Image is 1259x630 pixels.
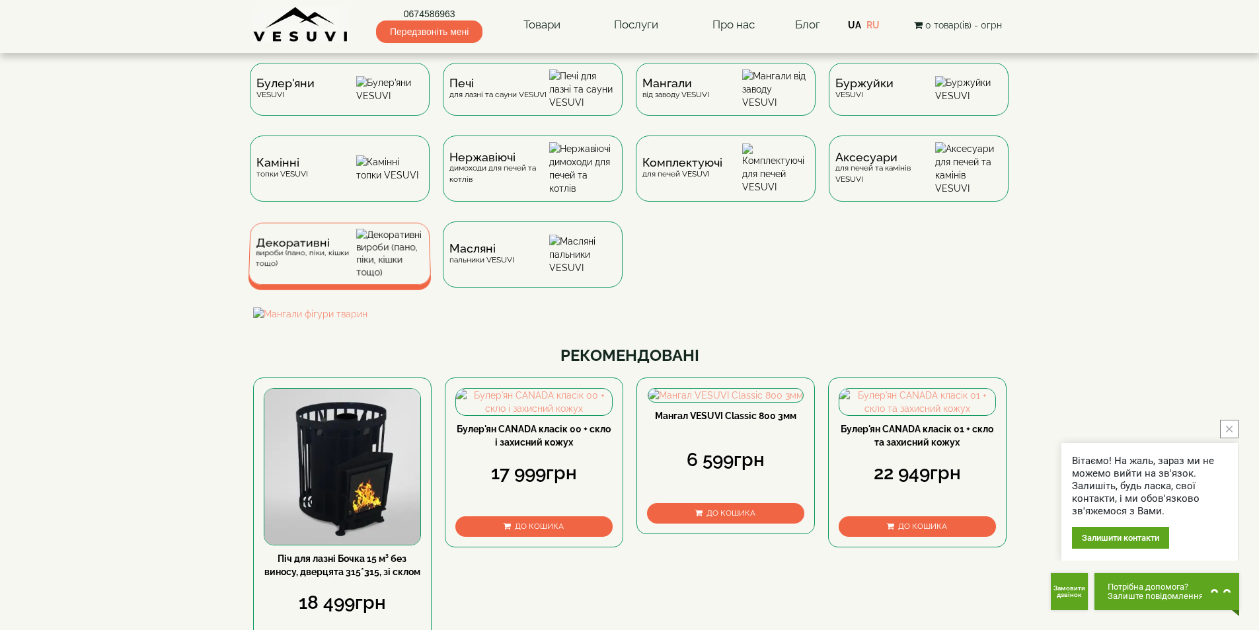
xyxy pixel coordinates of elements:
[601,10,671,40] a: Послуги
[264,553,420,577] a: Піч для лазні Бочка 15 м³ без виносу, дверцята 315*315, зі склом
[925,20,1002,30] span: 0 товар(ів) - 0грн
[647,503,804,524] button: До кошика
[455,460,613,487] div: 17 999грн
[1051,573,1088,610] button: Get Call button
[910,18,1006,32] button: 0 товар(ів) - 0грн
[243,136,436,221] a: Каміннітопки VESUVI Камінні топки VESUVI
[449,78,547,89] span: Печі
[629,63,822,136] a: Мангаливід заводу VESUVI Мангали від заводу VESUVI
[935,76,1002,102] img: Буржуйки VESUVI
[243,221,436,307] a: Декоративнівироби (пано, піки, кішки тощо) Декоративні вироби (пано, піки, кішки тощо)
[256,157,308,179] div: топки VESUVI
[449,78,547,100] div: для лазні та сауни VESUVI
[243,63,436,136] a: Булер'яниVESUVI Булер'яни VESUVI
[376,20,482,43] span: Передзвоніть мені
[255,238,356,269] div: вироби (пано, піки, кішки тощо)
[839,460,996,487] div: 22 949грн
[549,235,616,274] img: Масляні пальники VESUVI
[449,152,549,185] div: димоходи для печей та котлів
[356,76,423,102] img: Булер'яни VESUVI
[356,155,423,182] img: Камінні топки VESUVI
[253,7,349,43] img: Завод VESUVI
[549,142,616,195] img: Нержавіючі димоходи для печей та котлів
[642,157,722,179] div: для печей VESUVI
[706,508,755,518] span: До кошика
[835,78,894,100] div: VESUVI
[515,522,564,531] span: До кошика
[256,78,315,100] div: VESUVI
[1108,592,1203,601] span: Залиште повідомлення
[642,157,722,168] span: Комплектуючі
[264,590,421,616] div: 18 499грн
[376,7,482,20] a: 0674586963
[436,136,629,221] a: Нержавіючідимоходи для печей та котлів Нержавіючі димоходи для печей та котлів
[839,389,995,415] img: Булер'ян CANADA класік 01 + скло та захисний кожух
[356,229,424,278] img: Декоративні вироби (пано, піки, кішки тощо)
[642,78,709,89] span: Мангали
[1220,420,1239,438] button: close button
[835,78,894,89] span: Буржуйки
[1108,582,1203,592] span: Потрібна допомога?
[1094,573,1239,610] button: Chat button
[642,78,709,100] div: від заводу VESUVI
[1072,455,1227,518] div: Вітаємо! На жаль, зараз ми не можемо вийти на зв'язок. Залишіть, будь ласка, свої контакти, і ми ...
[648,389,803,402] img: Мангал VESUVI Classic 800 3мм
[436,63,629,136] a: Печідля лазні та сауни VESUVI Печі для лазні та сауни VESUVI
[256,238,356,248] span: Декоративні
[1053,585,1085,598] span: Замовити дзвінок
[699,10,768,40] a: Про нас
[935,142,1002,195] img: Аксесуари для печей та камінів VESUVI
[549,69,616,109] img: Печі для лазні та сауни VESUVI
[629,136,822,221] a: Комплектуючідля печей VESUVI Комплектуючі для печей VESUVI
[822,136,1015,221] a: Аксесуаридля печей та камінів VESUVI Аксесуари для печей та камінів VESUVI
[253,307,1007,321] img: Мангали фігури тварин
[256,78,315,89] span: Булер'яни
[457,424,611,448] a: Булер'ян CANADA класік 00 + скло і захисний кожух
[256,157,308,168] span: Камінні
[839,516,996,537] button: До кошика
[449,152,549,163] span: Нержавіючі
[742,69,809,109] img: Мангали від заводу VESUVI
[742,143,809,194] img: Комплектуючі для печей VESUVI
[510,10,574,40] a: Товари
[841,424,993,448] a: Булер'ян CANADA класік 01 + скло та захисний кожух
[436,221,629,307] a: Масляніпальники VESUVI Масляні пальники VESUVI
[455,516,613,537] button: До кошика
[848,20,861,30] a: UA
[264,389,420,545] img: Піч для лазні Бочка 15 м³ без виносу, дверцята 315*315, зі склом
[449,243,514,254] span: Масляні
[795,18,820,31] a: Блог
[822,63,1015,136] a: БуржуйкиVESUVI Буржуйки VESUVI
[647,447,804,473] div: 6 599грн
[449,243,514,265] div: пальники VESUVI
[835,152,935,163] span: Аксесуари
[655,411,796,421] a: Мангал VESUVI Classic 800 3мм
[898,522,947,531] span: До кошика
[835,152,935,185] div: для печей та камінів VESUVI
[866,20,880,30] a: RU
[1072,527,1169,549] div: Залишити контакти
[456,389,612,415] img: Булер'ян CANADA класік 00 + скло і захисний кожух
